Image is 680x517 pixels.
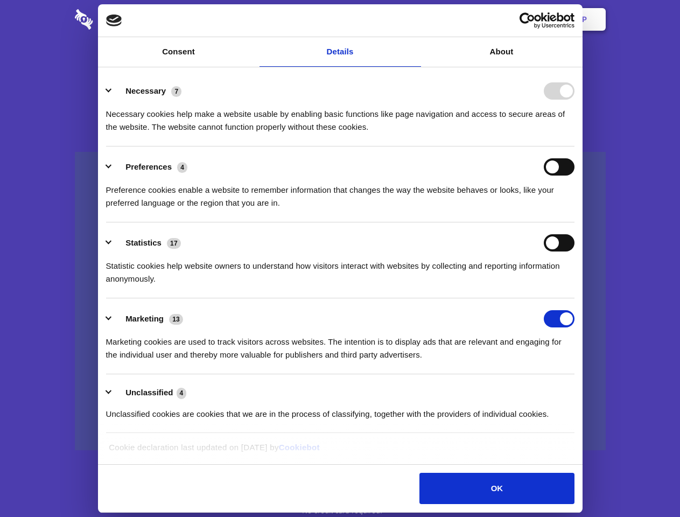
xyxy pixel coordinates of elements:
a: Cookiebot [279,443,320,452]
label: Statistics [125,238,162,247]
span: 13 [169,314,183,325]
img: logo [106,15,122,26]
label: Marketing [125,314,164,323]
label: Preferences [125,162,172,171]
span: 7 [171,86,181,97]
span: 4 [177,388,187,399]
button: Marketing (13) [106,310,190,327]
h4: Auto-redaction of sensitive data, encrypted data sharing and self-destructing private chats. Shar... [75,98,606,134]
div: Unclassified cookies are cookies that we are in the process of classifying, together with the pro... [106,400,574,421]
button: OK [419,473,574,504]
span: 17 [167,238,181,249]
div: Cookie declaration last updated on [DATE] by [101,441,579,462]
button: Necessary (7) [106,82,188,100]
button: Statistics (17) [106,234,188,251]
img: logo-wordmark-white-trans-d4663122ce5f474addd5e946df7df03e33cb6a1c49d2221995e7729f52c070b2.svg [75,9,167,30]
a: About [421,37,583,67]
div: Preference cookies enable a website to remember information that changes the way the website beha... [106,176,574,209]
h1: Eliminate Slack Data Loss. [75,48,606,87]
a: Login [488,3,535,36]
a: Contact [437,3,486,36]
label: Necessary [125,86,166,95]
div: Statistic cookies help website owners to understand how visitors interact with websites by collec... [106,251,574,285]
div: Necessary cookies help make a website usable by enabling basic functions like page navigation and... [106,100,574,134]
a: Consent [98,37,260,67]
a: Wistia video thumbnail [75,152,606,451]
a: Usercentrics Cookiebot - opens in a new window [480,12,574,29]
button: Preferences (4) [106,158,194,176]
div: Marketing cookies are used to track visitors across websites. The intention is to display ads tha... [106,327,574,361]
button: Unclassified (4) [106,386,193,400]
span: 4 [177,162,187,173]
a: Pricing [316,3,363,36]
a: Details [260,37,421,67]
